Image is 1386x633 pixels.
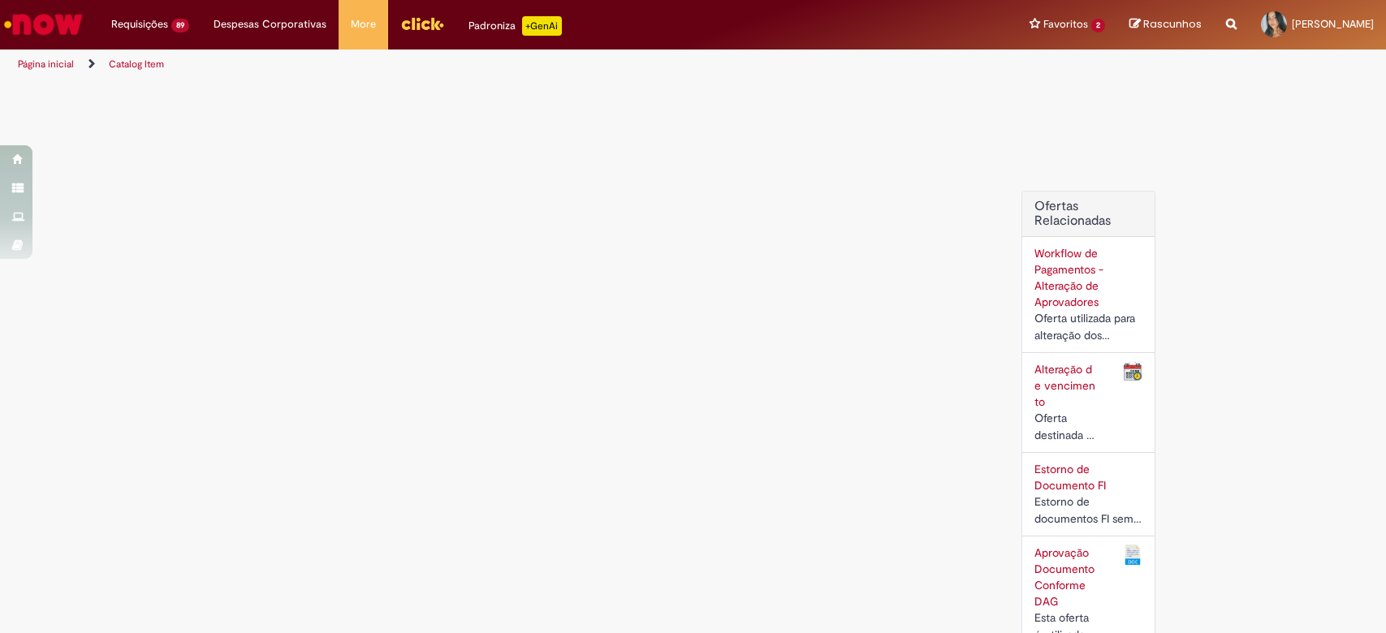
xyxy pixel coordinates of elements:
[1123,545,1142,564] img: Aprovação Documento Conforme DAG
[1091,19,1105,32] span: 2
[111,16,168,32] span: Requisições
[214,16,326,32] span: Despesas Corporativas
[1292,17,1374,31] span: [PERSON_NAME]
[1034,310,1142,344] div: Oferta utilizada para alteração dos aprovadores cadastrados no workflow de documentos a pagar.
[1034,200,1142,228] h2: Ofertas Relacionadas
[1129,17,1202,32] a: Rascunhos
[171,19,189,32] span: 89
[522,16,562,36] p: +GenAi
[1034,362,1095,409] a: Alteração de vencimento
[1043,16,1088,32] span: Favoritos
[1143,16,1202,32] span: Rascunhos
[400,11,444,36] img: click_logo_yellow_360x200.png
[18,58,74,71] a: Página inicial
[1034,410,1099,444] div: Oferta destinada à alteração de data de pagamento
[468,16,562,36] div: Padroniza
[12,50,912,80] ul: Trilhas de página
[1034,246,1103,309] a: Workflow de Pagamentos - Alteração de Aprovadores
[1034,493,1142,527] div: Estorno de documentos FI sem partidas compensadas
[1034,462,1106,493] a: Estorno de Documento FI
[1123,361,1142,381] img: Alteração de vencimento
[109,58,164,71] a: Catalog Item
[1034,545,1095,609] a: Aprovação Documento Conforme DAG
[2,8,85,41] img: ServiceNow
[351,16,376,32] span: More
